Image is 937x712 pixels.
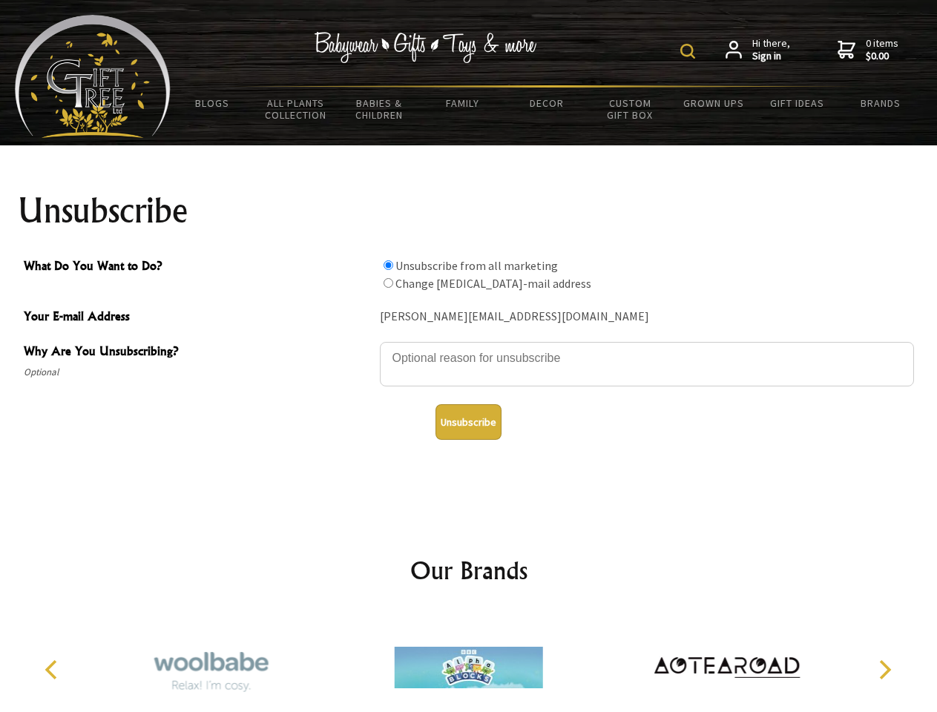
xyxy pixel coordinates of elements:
[435,404,502,440] button: Unsubscribe
[18,193,920,228] h1: Unsubscribe
[671,88,755,119] a: Grown Ups
[24,257,372,278] span: What Do You Want to Do?
[254,88,338,131] a: All Plants Collection
[752,37,790,63] span: Hi there,
[24,363,372,381] span: Optional
[868,653,901,686] button: Next
[680,44,695,59] img: product search
[866,50,898,63] strong: $0.00
[755,88,839,119] a: Gift Ideas
[752,50,790,63] strong: Sign in
[504,88,588,119] a: Decor
[380,306,914,329] div: [PERSON_NAME][EMAIL_ADDRESS][DOMAIN_NAME]
[338,88,421,131] a: Babies & Children
[24,307,372,329] span: Your E-mail Address
[15,15,171,138] img: Babyware - Gifts - Toys and more...
[395,258,558,273] label: Unsubscribe from all marketing
[384,278,393,288] input: What Do You Want to Do?
[838,37,898,63] a: 0 items$0.00
[380,342,914,386] textarea: Why Are You Unsubscribing?
[24,342,372,363] span: Why Are You Unsubscribing?
[866,36,898,63] span: 0 items
[395,276,591,291] label: Change [MEDICAL_DATA]-mail address
[588,88,672,131] a: Custom Gift Box
[421,88,505,119] a: Family
[384,260,393,270] input: What Do You Want to Do?
[171,88,254,119] a: BLOGS
[315,32,537,63] img: Babywear - Gifts - Toys & more
[726,37,790,63] a: Hi there,Sign in
[30,553,908,588] h2: Our Brands
[839,88,923,119] a: Brands
[37,653,70,686] button: Previous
